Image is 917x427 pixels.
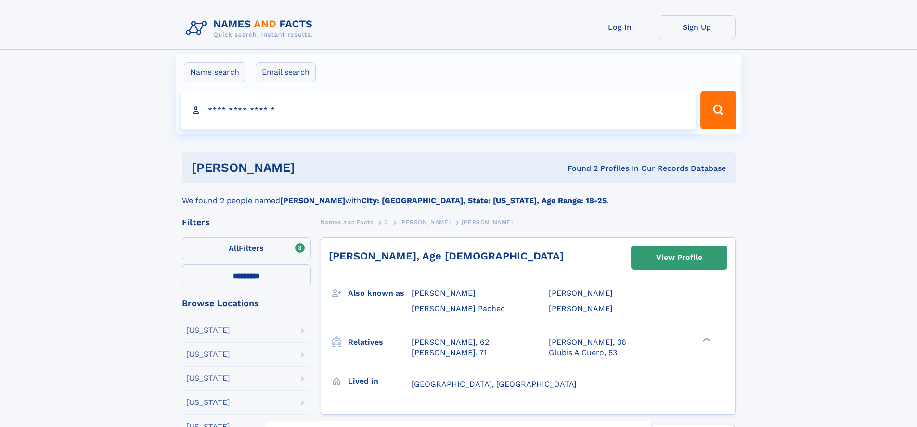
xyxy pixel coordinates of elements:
[182,237,311,260] label: Filters
[280,196,345,205] b: [PERSON_NAME]
[549,337,626,348] a: [PERSON_NAME], 36
[184,62,245,82] label: Name search
[659,15,736,39] a: Sign Up
[329,250,564,262] a: [PERSON_NAME], Age [DEMOGRAPHIC_DATA]
[399,219,451,226] span: [PERSON_NAME]
[462,219,513,226] span: [PERSON_NAME]
[431,163,726,174] div: Found 2 Profiles In Our Records Database
[656,246,702,269] div: View Profile
[182,299,311,308] div: Browse Locations
[632,246,727,269] a: View Profile
[182,183,736,207] div: We found 2 people named with .
[348,285,412,301] h3: Also known as
[186,375,230,382] div: [US_STATE]
[321,216,374,228] a: Names and Facts
[348,334,412,350] h3: Relatives
[181,91,697,129] input: search input
[700,91,736,129] button: Search Button
[384,216,388,228] a: C
[229,244,239,253] span: All
[412,304,505,313] span: [PERSON_NAME] Pachec
[186,326,230,334] div: [US_STATE]
[700,336,711,343] div: ❯
[362,196,607,205] b: City: [GEOGRAPHIC_DATA], State: [US_STATE], Age Range: 18-25
[399,216,451,228] a: [PERSON_NAME]
[182,218,311,227] div: Filters
[412,348,487,358] a: [PERSON_NAME], 71
[549,288,613,298] span: [PERSON_NAME]
[256,62,316,82] label: Email search
[192,162,431,174] h1: [PERSON_NAME]
[182,15,321,41] img: Logo Names and Facts
[384,219,388,226] span: C
[186,399,230,406] div: [US_STATE]
[549,304,613,313] span: [PERSON_NAME]
[412,379,577,388] span: [GEOGRAPHIC_DATA], [GEOGRAPHIC_DATA]
[348,373,412,389] h3: Lived in
[412,288,476,298] span: [PERSON_NAME]
[186,350,230,358] div: [US_STATE]
[549,348,617,358] a: Glubis A Cuero, 53
[581,15,659,39] a: Log In
[412,337,489,348] a: [PERSON_NAME], 62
